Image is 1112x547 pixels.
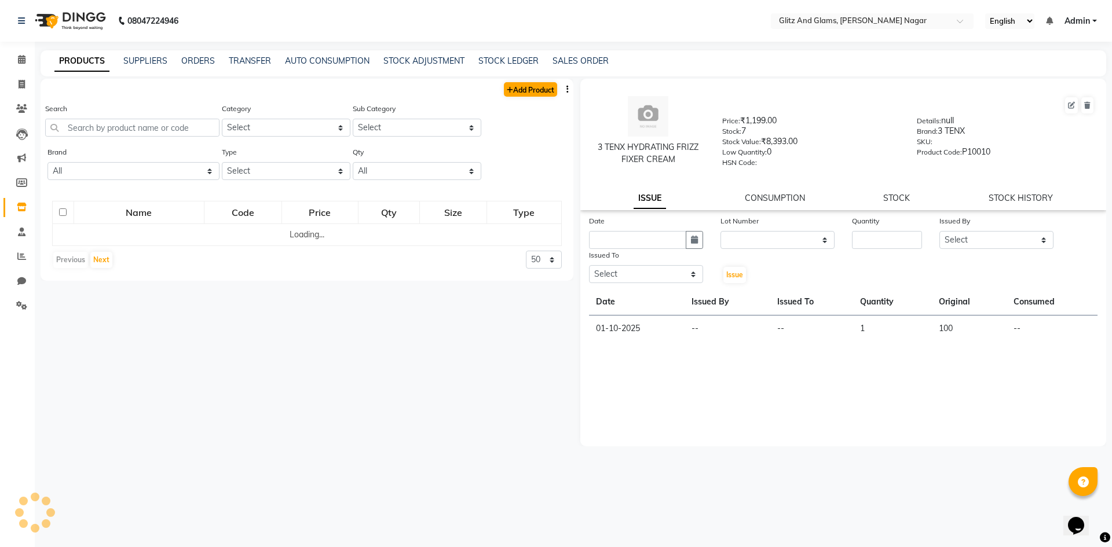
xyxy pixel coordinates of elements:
[359,202,419,223] div: Qty
[222,147,237,157] label: Type
[222,104,251,114] label: Category
[722,147,767,157] label: Low Quantity:
[722,137,761,147] label: Stock Value:
[283,202,357,223] div: Price
[989,193,1053,203] a: STOCK HISTORY
[932,315,1007,342] td: 100
[127,5,178,37] b: 08047224946
[504,82,557,97] a: Add Product
[488,202,561,223] div: Type
[917,116,941,126] label: Details:
[1007,289,1098,315] th: Consumed
[353,147,364,157] label: Qty
[1007,315,1098,342] td: --
[123,56,167,66] a: SUPPLIERS
[726,270,743,279] span: Issue
[628,96,668,137] img: avatar
[939,216,970,226] label: Issued By
[917,147,962,157] label: Product Code:
[720,216,759,226] label: Lot Number
[229,56,271,66] a: TRANSFER
[917,126,938,137] label: Brand:
[722,116,740,126] label: Price:
[883,193,910,203] a: STOCK
[722,126,741,137] label: Stock:
[722,135,900,152] div: ₹8,393.00
[685,289,770,315] th: Issued By
[478,56,539,66] a: STOCK LEDGER
[589,216,605,226] label: Date
[917,146,1095,162] div: P10010
[852,216,879,226] label: Quantity
[54,51,109,72] a: PRODUCTS
[30,5,109,37] img: logo
[917,137,932,147] label: SKU:
[353,104,396,114] label: Sub Category
[722,125,900,141] div: 7
[205,202,281,223] div: Code
[634,188,666,209] a: ISSUE
[181,56,215,66] a: ORDERS
[589,315,685,342] td: 01-10-2025
[1065,15,1090,27] span: Admin
[853,289,932,315] th: Quantity
[589,250,619,260] label: Issued To
[917,125,1095,141] div: 3 TENX
[722,146,900,162] div: 0
[90,252,112,268] button: Next
[722,115,900,131] div: ₹1,199.00
[420,202,486,223] div: Size
[45,104,67,114] label: Search
[383,56,464,66] a: STOCK ADJUSTMENT
[589,289,685,315] th: Date
[745,193,805,203] a: CONSUMPTION
[45,119,220,137] input: Search by product name or code
[853,315,932,342] td: 1
[1063,501,1100,535] iframe: chat widget
[592,141,705,166] div: 3 TENX HYDRATING FRIZZ FIXER CREAM
[770,289,854,315] th: Issued To
[75,202,203,223] div: Name
[553,56,609,66] a: SALES ORDER
[685,315,770,342] td: --
[917,115,1095,131] div: null
[722,157,757,168] label: HSN Code:
[723,267,746,283] button: Issue
[53,224,562,246] td: Loading...
[770,315,854,342] td: --
[47,147,67,157] label: Brand
[285,56,370,66] a: AUTO CONSUMPTION
[932,289,1007,315] th: Original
